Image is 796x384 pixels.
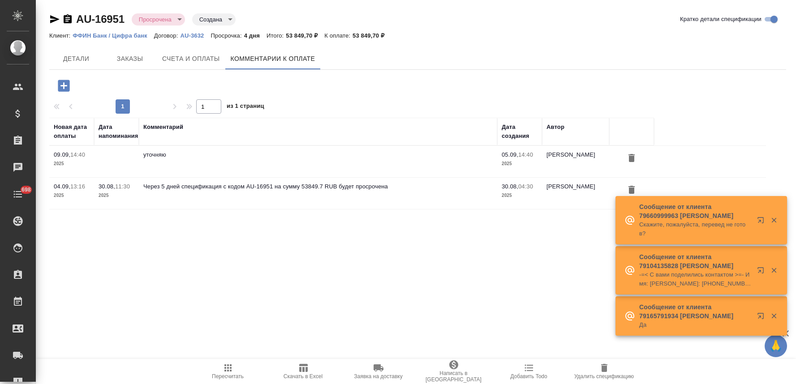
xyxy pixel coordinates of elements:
p: Скажите, пожалуйста, перевед не готов? [639,220,751,238]
p: 04.09, [54,183,70,190]
p: 53 849,70 ₽ [353,32,391,39]
div: Просрочена [132,13,185,26]
button: Открыть в новой вкладке [752,261,773,283]
p: уточняю [143,150,493,159]
p: Сообщение от клиента 79165791934 [PERSON_NAME] [639,303,751,320]
span: Комментарии к оплате [231,53,315,64]
p: 2025 [502,159,538,168]
button: Удалить [624,150,639,167]
div: Автор [546,123,564,132]
span: Кратко детали спецификации [680,15,762,24]
td: [PERSON_NAME] [542,146,609,177]
p: AU-3632 [180,32,211,39]
a: ФФИН Банк / Цифра банк [73,31,154,39]
span: из 1 страниц [227,101,264,114]
p: 2025 [502,191,538,200]
p: Сообщение от клиента 79104135828 [PERSON_NAME] [639,252,751,270]
span: 698 [16,185,36,194]
p: 05.09, [502,151,518,158]
p: 11:30 [115,183,130,190]
p: К оплате: [324,32,353,39]
p: 4 дня [244,32,267,39]
p: 14:40 [518,151,533,158]
td: [PERSON_NAME] [542,178,609,209]
a: AU-3632 [180,31,211,39]
button: Скопировать ссылку [62,14,73,25]
p: ФФИН Банк / Цифра банк [73,32,154,39]
p: Сообщение от клиента 79660999963 [PERSON_NAME] [639,202,751,220]
button: Закрыть [765,216,783,224]
button: Скопировать ссылку для ЯМессенджера [49,14,60,25]
button: Удалить [624,182,639,199]
button: Открыть в новой вкладке [752,211,773,233]
a: 698 [2,183,34,205]
p: 09.09, [54,151,70,158]
p: 2025 [54,191,90,200]
div: Комментарий [143,123,183,132]
p: 13:16 [70,183,85,190]
a: AU-16951 [76,13,125,25]
p: 14:40 [70,151,85,158]
p: 2025 [99,191,134,200]
p: 30.08, [502,183,518,190]
span: Заказы [108,53,151,64]
button: Открыть в новой вкладке [752,307,773,329]
div: Новая дата оплаты [54,123,90,141]
div: Просрочена [192,13,236,26]
div: Дата напоминания [99,123,138,141]
button: Создана [197,16,225,23]
p: 2025 [54,159,90,168]
button: Закрыть [765,312,783,320]
p: Договор: [154,32,181,39]
button: Просрочена [136,16,174,23]
button: Добавить комментарий [52,77,76,95]
span: Детали [55,53,98,64]
p: Итого: [267,32,286,39]
button: Закрыть [765,266,783,274]
p: Просрочка: [211,32,244,39]
p: 30.08, [99,183,115,190]
div: Дата создания [502,123,538,141]
p: -=< С вами поделились контактом >=- Имя: [PERSON_NAME]: [PHONE_NUMBER] [639,270,751,288]
p: 04:30 [518,183,533,190]
p: Клиент: [49,32,73,39]
p: Да [639,320,751,329]
span: Счета и оплаты [162,53,220,64]
p: 53 849,70 ₽ [286,32,324,39]
p: Через 5 дней спецификация с кодом AU-16951 на сумму 53849.7 RUB будет просрочена [143,182,493,191]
